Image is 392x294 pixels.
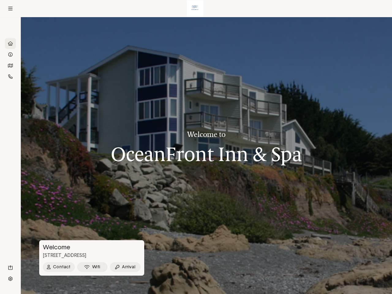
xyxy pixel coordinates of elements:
li: Navigation item [5,262,16,273]
li: Navigation item [5,60,16,71]
li: Navigation item [5,38,16,49]
img: Logo [187,0,203,17]
h1: OceanFront Inn & Spa [111,144,302,165]
button: Arrival [110,262,141,272]
button: Contact [43,262,75,272]
p: [STREET_ADDRESS] [39,252,144,259]
button: Wifi [77,262,108,272]
li: Navigation item [5,49,16,60]
li: Navigation item [5,71,16,82]
li: Navigation item [5,273,16,284]
h3: Welcome [39,244,143,251]
h3: Welcome to [111,130,302,138]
